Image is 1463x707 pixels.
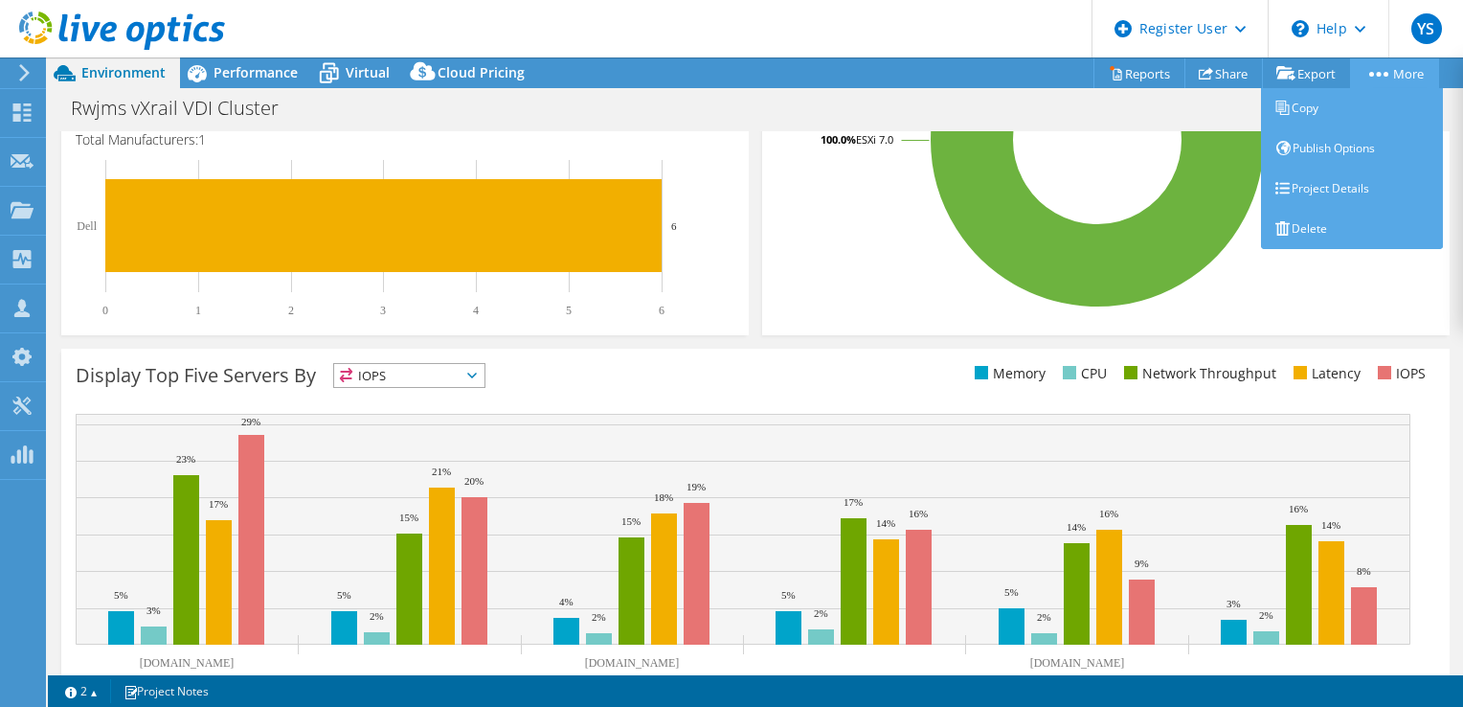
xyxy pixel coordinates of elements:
[438,63,525,81] span: Cloud Pricing
[1262,58,1351,88] a: Export
[844,496,863,508] text: 17%
[621,515,641,527] text: 15%
[1119,363,1276,384] li: Network Throughput
[1373,363,1426,384] li: IOPS
[1227,598,1241,609] text: 3%
[559,596,574,607] text: 4%
[781,589,796,601] text: 5%
[146,604,161,616] text: 3%
[140,656,235,670] text: [DOMAIN_NAME]
[1261,128,1443,169] a: Publish Options
[1357,565,1371,577] text: 8%
[856,132,893,147] tspan: ESXi 7.0
[464,475,484,487] text: 20%
[176,453,195,465] text: 23%
[1261,209,1443,249] a: Delete
[1135,558,1149,569] text: 9%
[1184,58,1263,88] a: Share
[241,416,260,427] text: 29%
[288,304,294,317] text: 2
[473,304,479,317] text: 4
[909,508,928,519] text: 16%
[370,610,384,622] text: 2%
[585,656,680,670] text: [DOMAIN_NAME]
[1067,521,1086,533] text: 14%
[1030,656,1125,670] text: [DOMAIN_NAME]
[659,304,664,317] text: 6
[399,512,418,523] text: 15%
[195,304,201,317] text: 1
[1289,503,1308,514] text: 16%
[1058,363,1107,384] li: CPU
[214,63,298,81] span: Performance
[209,498,228,510] text: 17%
[114,589,128,601] text: 5%
[592,611,606,623] text: 2%
[1093,58,1185,88] a: Reports
[876,517,895,529] text: 14%
[76,129,734,150] h4: Total Manufacturers:
[671,220,677,232] text: 6
[1411,13,1442,44] span: YS
[1259,609,1273,621] text: 2%
[81,63,166,81] span: Environment
[198,130,206,148] span: 1
[102,304,108,317] text: 0
[1321,519,1340,531] text: 14%
[566,304,572,317] text: 5
[77,219,97,233] text: Dell
[686,481,706,492] text: 19%
[970,363,1046,384] li: Memory
[346,63,390,81] span: Virtual
[52,679,111,703] a: 2
[1037,611,1051,623] text: 2%
[380,304,386,317] text: 3
[1004,586,1019,598] text: 5%
[110,679,222,703] a: Project Notes
[1292,20,1309,37] svg: \n
[1350,58,1439,88] a: More
[814,607,828,619] text: 2%
[1261,88,1443,128] a: Copy
[1261,169,1443,209] a: Project Details
[1289,363,1361,384] li: Latency
[1099,508,1118,519] text: 16%
[654,491,673,503] text: 18%
[337,589,351,601] text: 5%
[432,466,451,477] text: 21%
[821,132,856,147] tspan: 100.0%
[334,364,484,387] span: IOPS
[62,98,308,119] h1: Rwjms vXrail VDI Cluster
